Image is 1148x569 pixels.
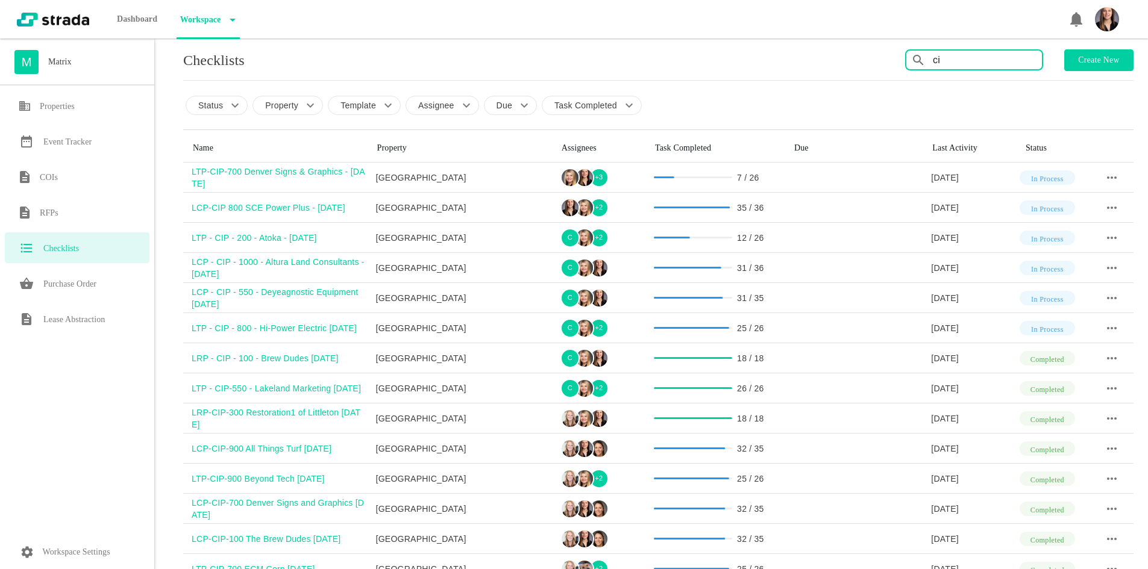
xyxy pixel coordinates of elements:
[560,379,580,398] div: C
[1020,170,1075,185] div: In Process
[265,99,298,111] p: Property
[576,350,593,367] img: Maggie Keasling
[1020,291,1075,305] div: In Process
[591,500,607,517] img: Katie Mitchell
[737,232,764,244] div: 12 / 26
[40,99,75,114] h6: Properties
[1020,502,1075,516] div: Completed
[576,440,593,457] img: Ty Depies
[931,322,1016,334] div: [DATE]
[576,320,593,337] img: Maggie Keasling
[562,144,636,152] div: Assignees
[177,8,221,32] p: Workspace
[589,228,609,247] div: + 2
[376,473,552,485] div: [GEOGRAPHIC_DATA]
[1020,201,1075,215] div: In Process
[591,350,607,367] img: Ty Depies
[562,169,579,186] img: Maggie Keasling
[576,199,593,216] img: Maggie Keasling
[931,533,1016,545] div: [DATE]
[48,55,72,69] h6: Matrix
[1020,411,1075,426] div: Completed
[931,412,1016,424] div: [DATE]
[591,530,607,547] img: Katie Mitchell
[589,379,609,398] div: + 2
[645,134,785,163] th: Toggle SortBy
[560,349,580,368] div: C
[931,292,1016,304] div: [DATE]
[931,202,1016,214] div: [DATE]
[192,406,368,431] div: LRP-CIP-300 Restoration1 of Littleton [DATE]
[589,168,609,187] div: + 3
[576,229,593,246] img: Maggie Keasling
[562,470,579,487] img: Jody Carlile
[737,202,764,214] div: 35 / 36
[591,290,607,306] img: Ty Depies
[40,170,58,185] h6: COIs
[591,440,607,457] img: Katie Mitchell
[576,290,593,306] img: Maggie Keasling
[192,256,368,280] div: LCP - CIP - 1000 - Altura Land Consultants - [DATE]
[1016,134,1091,163] th: Toggle SortBy
[931,503,1016,515] div: [DATE]
[576,530,593,547] img: Ty Depies
[193,144,358,152] div: Name
[560,258,580,278] div: C
[737,473,764,485] div: 25 / 26
[737,412,764,424] div: 18 / 18
[43,277,96,291] h6: Purchase Order
[43,241,79,256] h6: Checklists
[1026,144,1082,152] div: Status
[113,7,161,31] p: Dashboard
[1020,351,1075,365] div: Completed
[931,382,1016,394] div: [DATE]
[931,172,1016,184] div: [DATE]
[43,312,105,327] h6: Lease Abstraction
[192,473,368,485] div: LTP-CIP-900 Beyond Tech [DATE]
[576,410,593,427] img: Maggie Keasling
[192,533,368,545] div: LCP-CIP-100 The Brew Dudes [DATE]
[589,469,609,488] div: + 2
[376,352,552,364] div: [GEOGRAPHIC_DATA]
[376,232,552,244] div: [GEOGRAPHIC_DATA]
[591,410,607,427] img: Ty Depies
[377,144,542,152] div: Property
[1020,381,1075,396] div: Completed
[737,382,764,394] div: 26 / 26
[43,545,110,559] p: Workspace Settings
[562,500,579,517] img: Jody Carlile
[376,533,552,545] div: [GEOGRAPHIC_DATA]
[192,497,368,521] div: LCP-CIP-700 Denver Signs and Graphics [DATE]
[1064,49,1134,71] button: Create new
[1020,471,1075,486] div: Completed
[576,169,593,186] img: Ty Depies
[14,50,39,74] div: M
[40,206,58,220] h6: RFPs
[376,262,552,274] div: [GEOGRAPHIC_DATA]
[192,202,368,214] div: LCP-CIP 800 SCE Power Plus - [DATE]
[1091,134,1134,163] th: Toggle SortBy
[554,99,617,111] p: Task Completed
[198,99,223,111] p: Status
[17,13,89,26] img: strada-logo
[192,166,368,190] div: LTP-CIP-700 Denver Signs & Graphics - [DATE]
[576,260,593,276] img: Maggie Keasling
[562,410,579,427] img: Jody Carlile
[43,135,92,149] h6: Event Tracker
[376,382,552,394] div: [GEOGRAPHIC_DATA]
[560,228,580,247] div: C
[376,172,552,184] div: [GEOGRAPHIC_DATA]
[1020,261,1075,275] div: In Process
[737,503,764,515] div: 32 / 35
[192,382,368,394] div: LTP - CIP-550 - Lakeland Marketing [DATE]
[562,199,579,216] img: Ty Depies
[376,202,552,214] div: [GEOGRAPHIC_DATA]
[931,443,1016,455] div: [DATE]
[737,352,764,364] div: 18 / 18
[560,288,580,308] div: C
[497,99,512,111] p: Due
[589,319,609,338] div: + 2
[376,322,552,334] div: [GEOGRAPHIC_DATA]
[183,53,245,67] p: Checklists
[931,473,1016,485] div: [DATE]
